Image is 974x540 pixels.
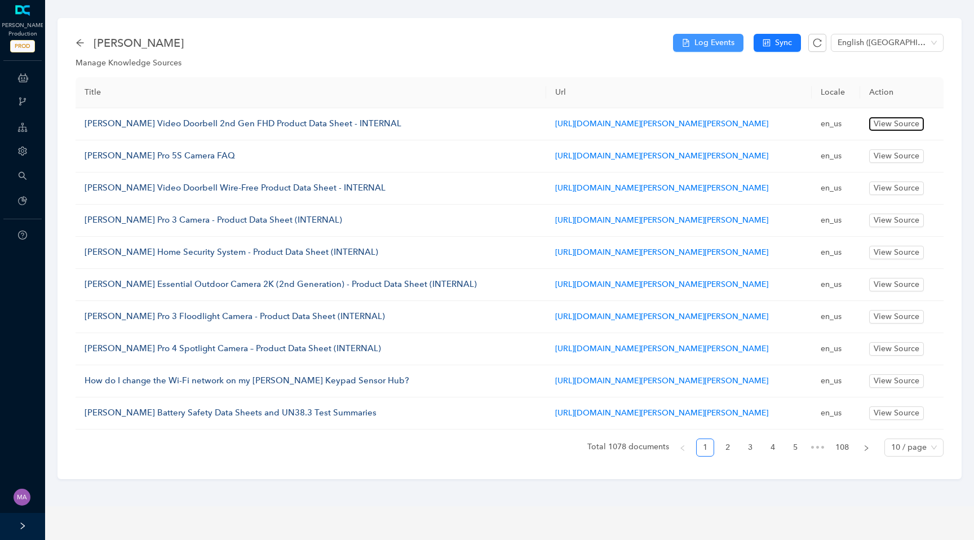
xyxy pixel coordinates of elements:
[85,214,537,227] p: [PERSON_NAME] Pro 3 Camera - Product Data Sheet (INTERNAL)
[884,439,944,457] div: Page Size
[869,117,924,131] button: View Source
[85,117,537,131] p: [PERSON_NAME] Video Doorbell 2nd Gen FHD Product Data Sheet - INTERNAL
[18,147,27,156] span: setting
[874,375,919,387] span: View Source
[694,37,734,49] span: Log Events
[869,406,924,420] button: View Source
[857,439,875,457] button: right
[85,182,537,195] p: [PERSON_NAME] Video Doorbell Wire-Free Product Data Sheet - INTERNAL
[812,237,860,269] td: en_us
[674,439,692,457] button: left
[812,77,860,108] th: Locale
[832,439,852,456] a: 108
[869,342,924,356] button: View Source
[809,439,827,457] li: Next 5 Pages
[812,205,860,237] td: en_us
[863,445,870,452] span: right
[85,149,537,163] p: [PERSON_NAME] Pro 5S Camera FAQ
[838,34,937,51] span: English (United States)
[857,439,875,457] li: Next Page
[696,439,714,457] li: 1
[874,311,919,323] span: View Source
[812,365,860,397] td: en_us
[812,301,860,333] td: en_us
[812,333,860,365] td: en_us
[869,149,924,163] button: View Source
[18,231,27,240] span: question-circle
[869,246,924,259] button: View Source
[76,77,546,108] th: Title
[812,269,860,301] td: en_us
[874,118,919,130] span: View Source
[546,77,811,108] th: Url
[787,439,804,456] a: 5
[555,312,768,321] a: [URL][DOMAIN_NAME][PERSON_NAME][PERSON_NAME]
[812,108,860,140] td: en_us
[555,280,768,289] a: [URL][DOMAIN_NAME][PERSON_NAME][PERSON_NAME]
[555,183,768,193] a: [URL][DOMAIN_NAME][PERSON_NAME][PERSON_NAME]
[697,439,714,456] a: 1
[10,40,35,52] span: PROD
[555,247,768,257] a: [URL][DOMAIN_NAME][PERSON_NAME][PERSON_NAME]
[869,278,924,291] button: View Source
[555,344,768,353] a: [URL][DOMAIN_NAME][PERSON_NAME][PERSON_NAME]
[76,38,85,48] div: back
[85,374,537,388] p: How do I change the Wi-Fi network on my [PERSON_NAME] Keypad Sensor Hub?
[874,343,919,355] span: View Source
[874,407,919,419] span: View Source
[719,439,736,456] a: 2
[674,439,692,457] li: Previous Page
[85,246,537,259] p: [PERSON_NAME] Home Security System - Product Data Sheet (INTERNAL)
[85,310,537,324] p: [PERSON_NAME] Pro 3 Floodlight Camera - Product Data Sheet (INTERNAL)
[812,172,860,205] td: en_us
[869,310,924,324] button: View Source
[76,57,944,69] div: Manage Knowledge Sources
[741,439,759,457] li: 3
[874,214,919,227] span: View Source
[679,445,686,452] span: left
[587,439,669,457] li: Total 1078 documents
[719,439,737,457] li: 2
[812,397,860,430] td: en_us
[874,150,919,162] span: View Source
[555,215,768,225] a: [URL][DOMAIN_NAME][PERSON_NAME][PERSON_NAME]
[831,439,853,457] li: 108
[673,34,743,52] button: file-textLog Events
[869,182,924,195] button: View Source
[763,39,771,47] span: control
[764,439,782,457] li: 4
[874,182,919,194] span: View Source
[682,39,690,47] span: file-text
[555,376,768,386] a: [URL][DOMAIN_NAME][PERSON_NAME][PERSON_NAME]
[786,439,804,457] li: 5
[764,439,781,456] a: 4
[860,77,944,108] th: Action
[874,278,919,291] span: View Source
[85,406,537,420] p: [PERSON_NAME] Battery Safety Data Sheets and UN38.3 Test Summaries
[76,38,85,47] span: arrow-left
[874,246,919,259] span: View Source
[775,37,792,49] span: Sync
[809,439,827,457] span: •••
[555,119,768,129] a: [URL][DOMAIN_NAME][PERSON_NAME][PERSON_NAME]
[85,342,537,356] p: [PERSON_NAME] Pro 4 Spotlight Camera – Product Data Sheet (INTERNAL)
[869,214,924,227] button: View Source
[14,489,30,506] img: 261dd2395eed1481b052019273ba48bf
[742,439,759,456] a: 3
[812,140,860,172] td: en_us
[18,196,27,205] span: pie-chart
[754,34,801,52] button: controlSync
[869,374,924,388] button: View Source
[555,151,768,161] a: [URL][DOMAIN_NAME][PERSON_NAME][PERSON_NAME]
[85,278,537,291] p: [PERSON_NAME] Essential Outdoor Camera 2K (2nd Generation) - Product Data Sheet (INTERNAL)
[94,34,184,52] span: arlo
[555,408,768,418] a: [URL][DOMAIN_NAME][PERSON_NAME][PERSON_NAME]
[891,439,937,456] span: 10 / page
[813,38,822,47] span: reload
[18,171,27,180] span: search
[18,97,27,106] span: branches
